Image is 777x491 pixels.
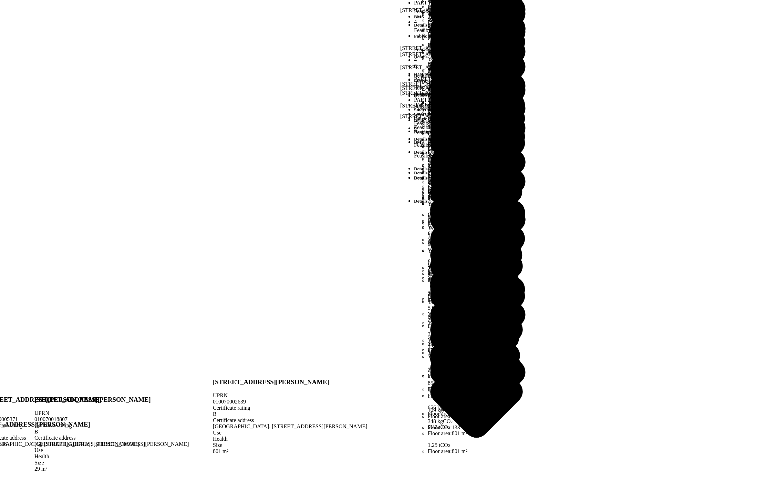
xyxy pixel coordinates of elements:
[428,418,528,430] span: 9.42 tCO₂
[34,435,189,441] div: Certificate address
[452,430,467,436] span: 801 m²
[428,430,528,437] li: Floor area:
[428,341,528,353] span: 45.5 MWh, 45.5%
[34,396,189,403] h3: [STREET_ADDRESS][PERSON_NAME]
[428,354,528,430] li: Yearly GHG change:
[428,182,522,195] span: 164 kgCO₂
[428,122,522,195] li: Yearly GHG change:
[34,447,189,453] div: Use
[213,411,367,417] div: B
[428,265,528,277] span: -£2,639
[428,110,522,122] span: 896 kWh, 3.3%
[34,422,189,429] div: Certificate rating
[428,201,528,277] li: Yearly energy savings:
[213,430,367,436] div: Use
[213,448,367,454] div: 801 m²
[213,423,367,430] div: [GEOGRAPHIC_DATA], [STREET_ADDRESS][PERSON_NAME]
[428,37,522,49] span: £55
[428,195,522,201] li: Floor area:
[34,416,189,422] div: 010070018807
[428,277,528,354] li: Yearly energy use change:
[452,195,465,201] span: 90 m²
[428,50,522,122] li: Yearly energy use change:
[213,392,367,399] div: UPRN
[213,436,367,442] div: Health
[213,442,367,448] div: Size
[34,429,189,435] div: B
[213,417,367,423] div: Certificate address
[213,405,367,411] div: Certificate rating
[34,460,189,466] div: Size
[34,441,189,447] div: [GEOGRAPHIC_DATA], [STREET_ADDRESS][PERSON_NAME]
[428,448,525,454] li: Floor area:
[213,399,367,405] div: 010070002639
[213,378,367,386] h3: [STREET_ADDRESS][PERSON_NAME]
[34,466,189,472] div: 29 m²
[34,410,189,416] div: UPRN
[452,448,467,454] span: 801 m²
[34,453,189,460] div: Health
